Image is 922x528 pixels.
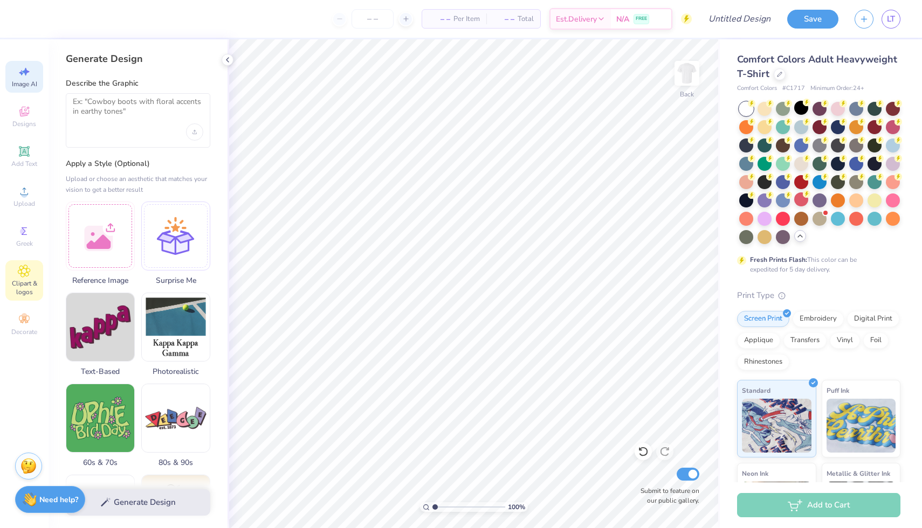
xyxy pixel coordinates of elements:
span: Comfort Colors Adult Heavyweight T-Shirt [737,53,897,80]
span: – – [493,13,514,25]
strong: Fresh Prints Flash: [750,255,807,264]
img: Back [676,62,698,84]
span: Per Item [453,13,480,25]
div: Print Type [737,289,900,302]
div: Rhinestones [737,354,789,370]
span: 80s & 90s [141,457,210,468]
div: Upload or choose an aesthetic that matches your vision to get a better result [66,173,210,195]
div: Vinyl [830,332,860,349]
span: Designs [12,120,36,128]
span: 60s & 70s [66,457,135,468]
span: Text-Based [66,366,135,377]
span: Upload [13,199,35,208]
div: Digital Print [847,311,899,327]
div: Generate Design [66,52,210,65]
input: Untitled Design [700,8,779,30]
label: Apply a Style (Optional) [66,158,210,169]
span: Surprise Me [141,275,210,286]
img: 80s & 90s [142,384,210,452]
span: Standard [742,385,770,396]
span: Total [518,13,534,25]
span: Clipart & logos [5,279,43,296]
div: Upload image [186,123,203,141]
a: LT [882,10,900,29]
div: Embroidery [793,311,844,327]
span: Image AI [12,80,37,88]
span: Neon Ink [742,468,768,479]
div: This color can be expedited for 5 day delivery. [750,255,883,274]
div: Back [680,89,694,99]
span: Puff Ink [827,385,849,396]
img: Photorealistic [142,293,210,361]
span: Add Text [11,159,37,168]
span: Comfort Colors [737,84,777,93]
img: 60s & 70s [66,384,134,452]
span: Reference Image [66,275,135,286]
span: N/A [616,13,629,25]
span: LT [887,13,895,25]
img: Text-Based [66,293,134,361]
span: FREE [636,15,647,23]
span: Photorealistic [141,366,210,377]
label: Describe the Graphic [66,78,210,89]
span: # C1717 [782,84,805,93]
span: – – [429,13,450,25]
div: Transfers [783,332,827,349]
span: Greek [16,239,33,248]
img: Standard [742,399,811,453]
strong: Need help? [39,495,78,505]
span: Decorate [11,328,37,336]
div: Foil [863,332,889,349]
input: – – [352,9,394,29]
span: Minimum Order: 24 + [810,84,864,93]
button: Save [787,10,838,29]
span: 100 % [508,502,525,512]
div: Screen Print [737,311,789,327]
span: Metallic & Glitter Ink [827,468,890,479]
span: Est. Delivery [556,13,597,25]
img: Puff Ink [827,399,896,453]
div: Applique [737,332,780,349]
label: Submit to feature on our public gallery. [635,486,699,505]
